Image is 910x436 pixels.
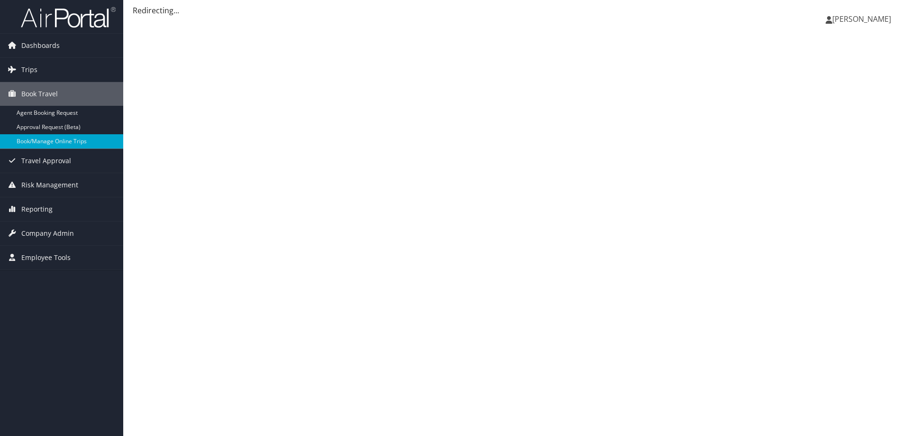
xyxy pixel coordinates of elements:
[133,5,901,16] div: Redirecting...
[21,6,116,28] img: airportal-logo.png
[826,5,901,33] a: [PERSON_NAME]
[832,14,891,24] span: [PERSON_NAME]
[21,149,71,173] span: Travel Approval
[21,222,74,245] span: Company Admin
[21,197,53,221] span: Reporting
[21,34,60,57] span: Dashboards
[21,82,58,106] span: Book Travel
[21,173,78,197] span: Risk Management
[21,58,37,82] span: Trips
[21,246,71,269] span: Employee Tools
